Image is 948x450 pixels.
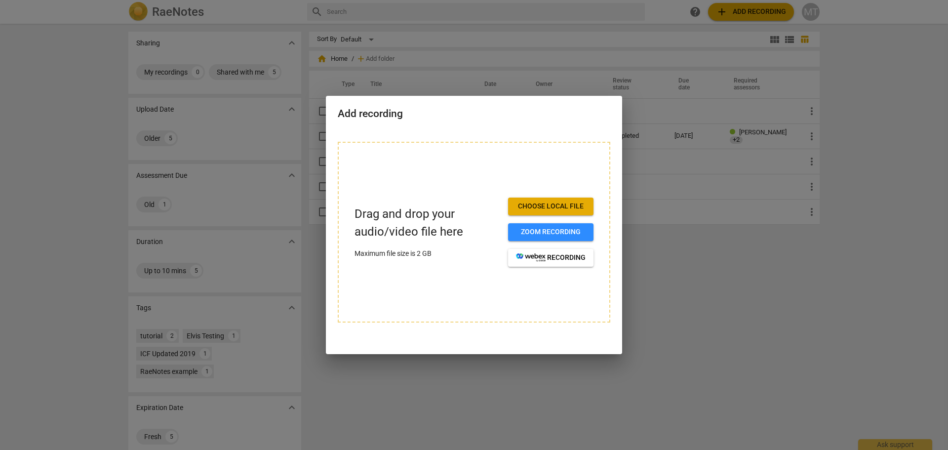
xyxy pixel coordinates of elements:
[508,223,593,241] button: Zoom recording
[338,108,610,120] h2: Add recording
[516,253,586,263] span: recording
[516,227,586,237] span: Zoom recording
[516,202,586,211] span: Choose local file
[355,248,500,259] p: Maximum file size is 2 GB
[508,198,593,215] button: Choose local file
[355,205,500,240] p: Drag and drop your audio/video file here
[508,249,593,267] button: recording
